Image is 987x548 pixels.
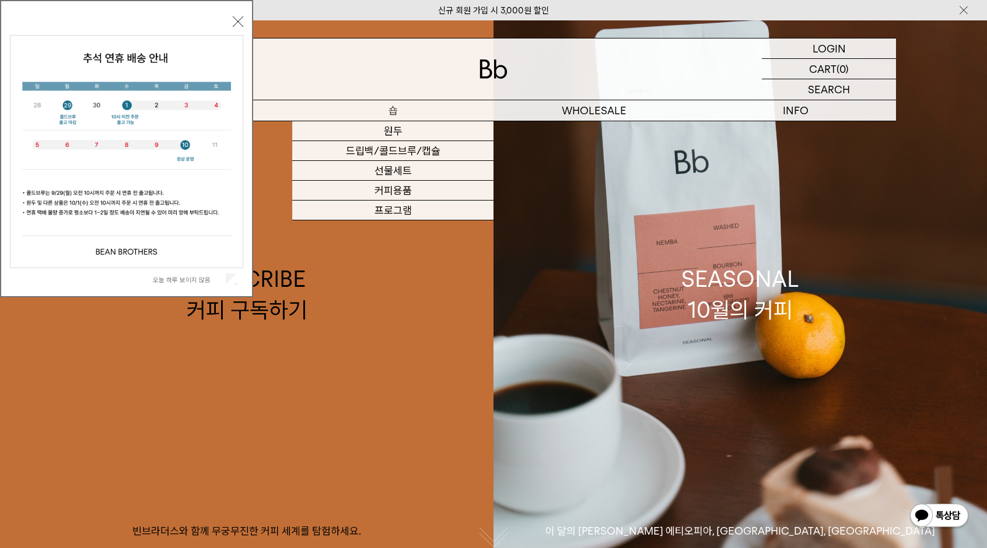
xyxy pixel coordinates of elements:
[836,59,849,79] p: (0)
[292,161,494,181] a: 선물세트
[438,5,549,16] a: 신규 회원 가입 시 3,000원 할인
[762,59,896,79] a: CART (0)
[292,181,494,201] a: 커피용품
[494,100,695,121] p: WHOLESALE
[809,59,836,79] p: CART
[292,141,494,161] a: 드립백/콜드브루/캡슐
[762,38,896,59] a: LOGIN
[808,79,850,100] p: SEARCH
[480,59,508,79] img: 로고
[909,503,970,531] img: 카카오톡 채널 1:1 채팅 버튼
[292,100,494,121] a: 숍
[681,264,799,325] div: SEASONAL 10월의 커피
[153,276,223,284] label: 오늘 하루 보이지 않음
[10,36,243,268] img: 5e4d662c6b1424087153c0055ceb1a13_140731.jpg
[695,100,896,121] p: INFO
[292,201,494,220] a: 프로그램
[494,524,987,538] p: 이 달의 [PERSON_NAME] 에티오피아, [GEOGRAPHIC_DATA], [GEOGRAPHIC_DATA]
[292,121,494,141] a: 원두
[233,16,243,27] button: 닫기
[813,38,846,58] p: LOGIN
